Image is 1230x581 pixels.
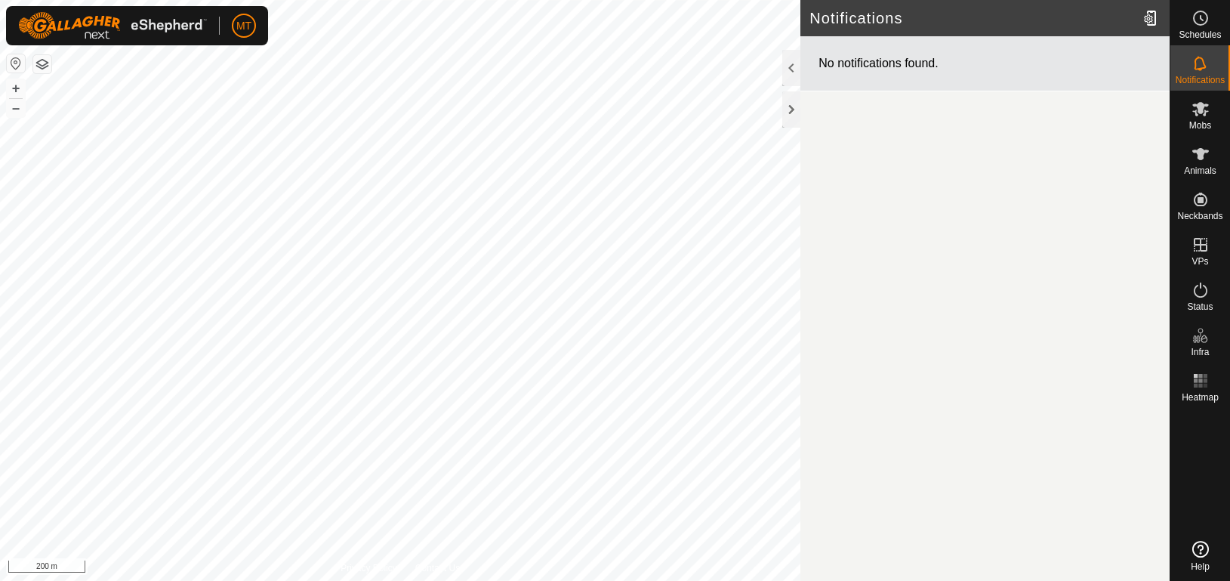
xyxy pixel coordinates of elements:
[236,18,251,34] span: MT
[1191,348,1209,357] span: Infra
[1179,30,1221,39] span: Schedules
[1191,257,1208,266] span: VPs
[1176,76,1225,85] span: Notifications
[1182,393,1219,402] span: Heatmap
[1191,562,1210,571] span: Help
[1187,302,1213,311] span: Status
[18,12,207,39] img: Gallagher Logo
[415,561,460,575] a: Contact Us
[1184,166,1216,175] span: Animals
[7,54,25,73] button: Reset Map
[1177,212,1222,221] span: Neckbands
[7,79,25,97] button: +
[33,55,51,73] button: Map Layers
[341,561,397,575] a: Privacy Policy
[1170,535,1230,577] a: Help
[1189,121,1211,130] span: Mobs
[809,9,1137,27] h2: Notifications
[7,99,25,117] button: –
[800,36,1170,91] div: No notifications found.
